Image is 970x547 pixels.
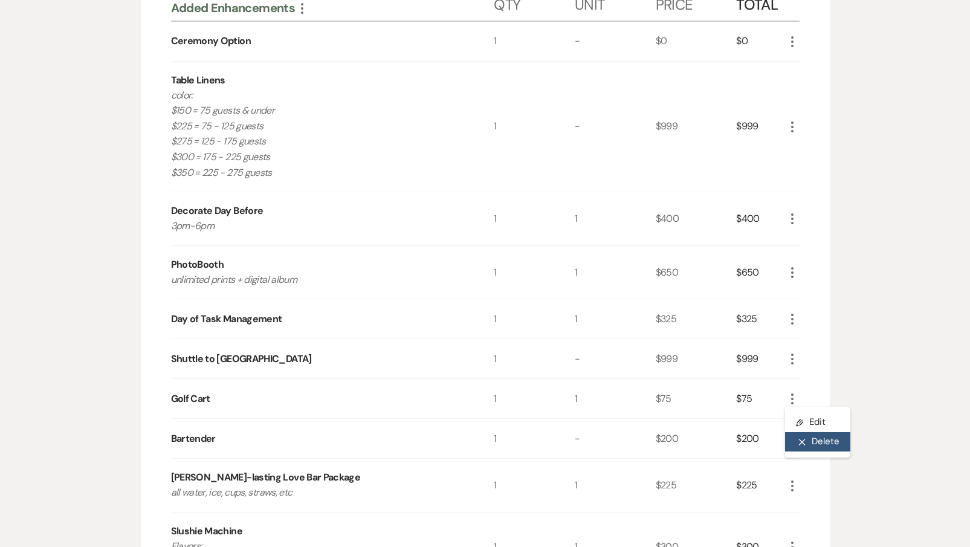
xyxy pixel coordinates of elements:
div: 1 [494,339,575,378]
div: 1 [494,459,575,512]
div: [PERSON_NAME]-lasting Love Bar Package [171,470,361,485]
div: 1 [575,379,656,418]
div: - [575,22,656,61]
div: Bartender [171,432,216,446]
div: $75 [656,379,737,418]
p: all water, ice, cups, straws, etc [171,485,462,500]
div: $999 [736,62,784,192]
div: $225 [736,459,784,512]
div: $999 [656,339,737,378]
div: 1 [575,299,656,338]
div: Ceremony Option [171,34,251,48]
div: 1 [575,246,656,299]
div: 1 [494,419,575,458]
div: Slushie Machine [171,524,242,539]
div: $0 [736,22,784,61]
div: Table Linens [171,73,225,88]
div: $325 [656,299,737,338]
p: unlimited prints + digital album [171,272,462,288]
div: $225 [656,459,737,512]
div: Decorate Day Before [171,204,264,218]
div: 1 [494,299,575,338]
div: 1 [494,22,575,61]
div: $200 [656,419,737,458]
div: Golf Cart [171,392,210,406]
div: 1 [494,192,575,245]
div: Shuttle to [GEOGRAPHIC_DATA] [171,352,312,366]
button: Delete [785,432,850,452]
div: $325 [736,299,784,338]
div: 1 [494,379,575,418]
p: 3pm-6pm [171,218,462,234]
div: $650 [736,246,784,299]
p: color: $150 = 75 guests & under $225 = 75 - 125 guests $275 = 125 - 175 guests $300 = 175 - 225 g... [171,88,462,181]
div: $999 [736,339,784,378]
div: - [575,62,656,192]
div: $650 [656,246,737,299]
div: $75 [736,379,784,418]
div: Day of Task Management [171,312,282,326]
div: $200 [736,419,784,458]
div: $999 [656,62,737,192]
div: - [575,419,656,458]
div: $0 [656,22,737,61]
div: - [575,339,656,378]
div: 1 [494,62,575,192]
div: $400 [656,192,737,245]
div: 1 [575,192,656,245]
div: PhotoBooth [171,257,224,272]
div: 1 [494,246,575,299]
div: $400 [736,192,784,245]
div: 1 [575,459,656,512]
button: Edit [785,413,850,432]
